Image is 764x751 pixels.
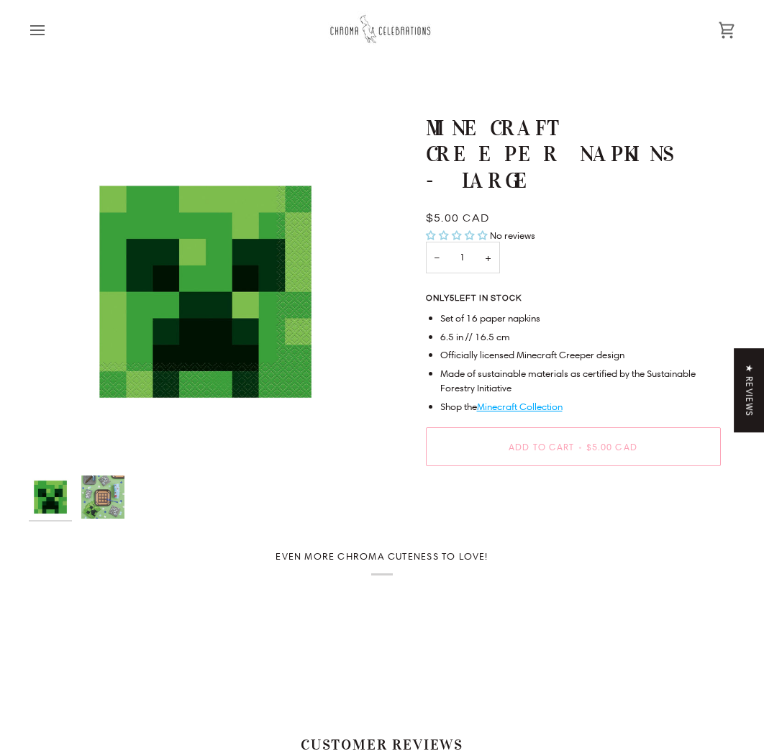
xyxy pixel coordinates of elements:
[450,294,455,302] span: 5
[440,311,721,325] li: Set of 16 paper napkins
[440,347,721,362] li: Officially licensed Minecraft Creeper design
[81,475,124,519] img: Minecraft Party Supplies
[440,399,721,414] li: Shop the
[490,229,535,242] span: No reviews
[426,115,710,194] h1: Minecraft Creeper Napkins - Large
[477,400,563,413] a: Minecraft Collection
[426,242,449,273] button: Decrease quantity
[29,550,735,575] h2: Even more Chroma cuteness to love!
[440,329,721,344] li: 6.5 in // 16.5 cm
[426,294,529,303] span: Only left in stock
[29,115,382,468] img: Minecraft Creeper Napkins
[586,441,637,452] span: $5.00 CAD
[440,366,721,396] li: Made of sustainable materials as certified by the Sustainable Forestry Initiative
[426,212,490,224] span: $5.00 CAD
[29,475,72,519] img: Minecraft Creeper Napkins
[426,427,721,466] button: Add to Cart
[575,441,586,452] span: •
[426,242,500,273] input: Quantity
[328,11,436,49] img: Chroma Celebrations
[509,441,574,452] span: Add to Cart
[476,242,500,273] button: Increase quantity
